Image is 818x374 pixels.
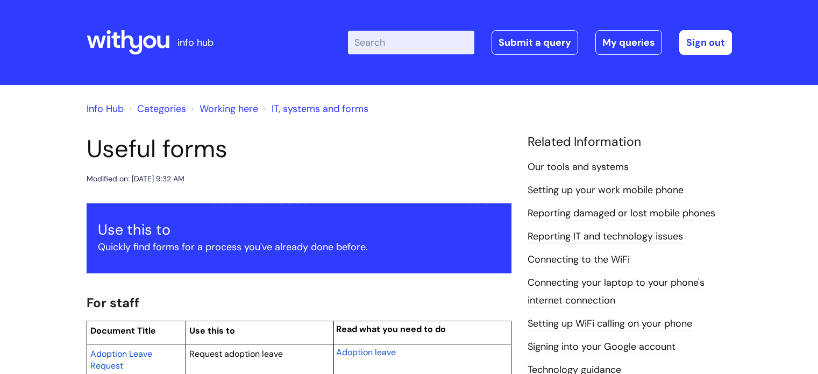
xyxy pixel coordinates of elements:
[189,325,235,336] span: Use this to
[528,276,705,307] a: Connecting your laptop to your phone's internet connection
[90,347,152,372] a: Adoption Leave Request
[189,348,283,359] span: Request adoption leave
[336,345,396,358] a: Adoption leave
[528,207,715,221] a: Reporting damaged or lost mobile phones
[528,184,684,197] a: Setting up your work mobile phone
[126,100,186,117] li: Solution home
[348,30,732,55] div: | -
[528,230,683,244] a: Reporting IT and technology issues
[595,30,662,55] a: My queries
[87,294,139,311] span: For staff
[87,102,124,115] a: Info Hub
[87,135,511,164] h1: Useful forms
[492,30,578,55] a: Submit a query
[177,34,214,51] p: info hub
[528,253,630,267] a: Connecting to the WiFi
[528,340,675,354] a: Signing into your Google account
[87,172,184,186] div: Modified on: [DATE] 9:32 AM
[336,347,396,358] span: Adoption leave
[98,238,500,256] p: Quickly find forms for a process you've already done before.
[528,135,732,150] h4: Related Information
[189,100,258,117] li: Working here
[679,30,732,55] a: Sign out
[200,102,258,115] a: Working here
[336,323,446,335] span: Read what you need to do
[528,160,629,174] a: Our tools and systems
[98,221,500,238] h3: Use this to
[90,348,152,371] span: Adoption Leave Request
[348,31,474,54] input: Search
[90,325,156,336] span: Document Title
[528,317,692,331] a: Setting up WiFi calling on your phone
[272,102,368,115] a: IT, systems and forms
[137,102,186,115] a: Categories
[261,100,368,117] li: IT, systems and forms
